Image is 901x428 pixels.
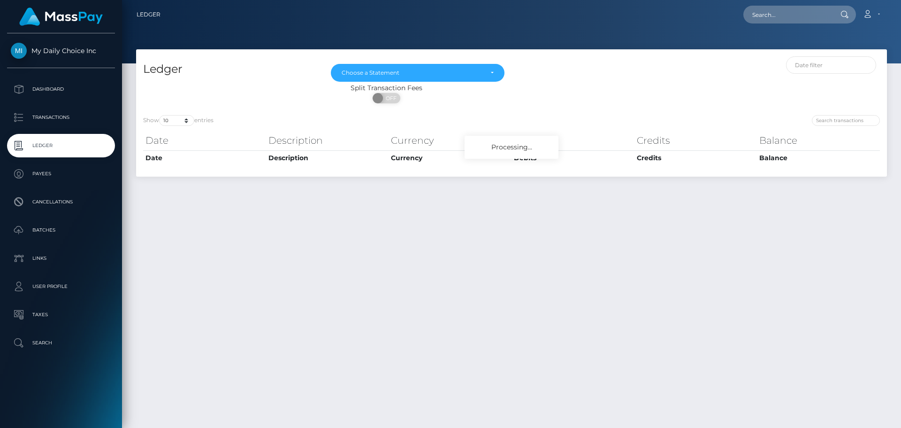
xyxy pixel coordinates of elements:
[143,115,214,126] label: Show entries
[389,131,512,150] th: Currency
[7,162,115,186] a: Payees
[11,336,111,350] p: Search
[266,150,389,165] th: Description
[7,106,115,129] a: Transactions
[389,150,512,165] th: Currency
[11,82,111,96] p: Dashboard
[7,190,115,214] a: Cancellations
[11,251,111,265] p: Links
[7,247,115,270] a: Links
[7,78,115,101] a: Dashboard
[7,303,115,327] a: Taxes
[11,280,111,294] p: User Profile
[11,139,111,153] p: Ledger
[143,150,266,165] th: Date
[7,218,115,242] a: Batches
[11,167,111,181] p: Payees
[465,136,558,159] div: Processing...
[137,5,160,24] a: Ledger
[143,131,266,150] th: Date
[634,131,757,150] th: Credits
[7,47,115,55] span: My Daily Choice Inc
[11,110,111,125] p: Transactions
[7,331,115,355] a: Search
[11,308,111,322] p: Taxes
[512,150,634,165] th: Debits
[266,131,389,150] th: Description
[143,61,317,78] h4: Ledger
[812,115,880,126] input: Search transactions
[136,83,637,93] div: Split Transaction Fees
[7,134,115,157] a: Ledger
[786,56,877,74] input: Date filter
[11,195,111,209] p: Cancellations
[634,150,757,165] th: Credits
[743,6,832,23] input: Search...
[757,150,880,165] th: Balance
[7,275,115,298] a: User Profile
[342,69,483,77] div: Choose a Statement
[11,43,27,59] img: My Daily Choice Inc
[11,223,111,237] p: Batches
[512,131,634,150] th: Debits
[378,93,401,103] span: OFF
[159,115,194,126] select: Showentries
[757,131,880,150] th: Balance
[19,8,103,26] img: MassPay Logo
[331,64,504,82] button: Choose a Statement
